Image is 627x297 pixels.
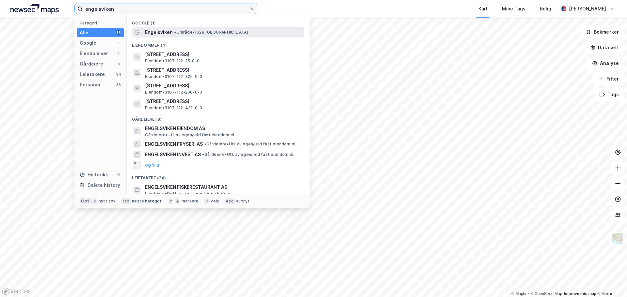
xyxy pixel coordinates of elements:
[585,41,624,54] button: Datasett
[116,172,121,177] div: 0
[145,105,202,111] span: Eiendom • 3107-112-431-0-0
[145,140,203,148] span: ENGELSVIKEN FRYSERI AS
[116,30,121,35] div: 85
[116,61,121,67] div: 8
[145,97,302,105] span: [STREET_ADDRESS]
[202,152,204,157] span: •
[580,25,624,38] button: Bokmerker
[145,82,302,90] span: [STREET_ADDRESS]
[612,232,624,245] img: Z
[145,66,302,74] span: [STREET_ADDRESS]
[99,199,116,204] div: nytt søk
[211,199,219,204] div: velg
[594,88,624,101] button: Tags
[225,198,235,204] div: esc
[174,30,248,35] span: Område • 1628 [GEOGRAPHIC_DATA]
[511,291,529,296] a: Mapbox
[132,199,163,204] div: neste kategori
[116,40,121,46] div: 1
[145,125,302,132] span: ENGELSVIKEN EIENDOM AS
[10,4,59,14] img: logo.a4113a55bc3d86da70a041830d287a7e.svg
[80,81,101,89] div: Personer
[127,37,310,49] div: Eiendommer (4)
[594,266,627,297] div: Kontrollprogram for chat
[182,199,199,204] div: markere
[145,191,231,196] span: Leietaker • Drift av restauranter og kafeer
[145,90,202,95] span: Eiendom • 3107-112-206-0-0
[145,151,201,158] span: ENGELSVIKEN INVEST AS
[80,171,108,179] div: Historikk
[80,60,103,68] div: Gårdeiere
[88,181,120,189] div: Delete history
[127,15,310,27] div: Google (1)
[145,183,302,191] span: ENGELSVIKEN FISKERESTAURANT AS
[145,74,202,79] span: Eiendom • 3107-112-325-0-0
[594,266,627,297] iframe: Chat Widget
[116,82,121,87] div: 38
[564,291,596,296] a: Improve this map
[145,28,173,36] span: Engelsviken
[116,51,121,56] div: 4
[204,141,206,146] span: •
[202,152,294,157] span: Gårdeiere • Utl. av egen/leid fast eiendom el.
[236,199,249,204] div: avbryt
[587,57,624,70] button: Analyse
[83,4,249,14] input: Søk på adresse, matrikkel, gårdeiere, leietakere eller personer
[80,50,108,57] div: Eiendommer
[531,291,562,296] a: OpenStreetMap
[593,72,624,85] button: Filter
[121,198,131,204] div: tab
[2,288,31,295] a: Mapbox homepage
[204,141,296,147] span: Gårdeiere • Utl. av egen/leid fast eiendom el.
[145,161,161,169] button: og 5 til
[145,132,235,138] span: Gårdeiere • Utl. av egen/leid fast eiendom el.
[80,70,105,78] div: Leietakere
[145,58,200,64] span: Eiendom • 3107-112-25-0-0
[116,72,121,77] div: 34
[80,21,124,25] div: Kategori
[127,111,310,123] div: Gårdeiere (8)
[502,5,525,13] div: Mine Tags
[127,170,310,182] div: Leietakere (34)
[80,29,88,37] div: Alle
[478,5,488,13] div: Kart
[80,39,96,47] div: Google
[145,51,302,58] span: [STREET_ADDRESS]
[80,198,97,204] div: Ctrl + k
[569,5,606,13] div: [PERSON_NAME]
[540,5,551,13] div: Bolig
[174,30,176,35] span: •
